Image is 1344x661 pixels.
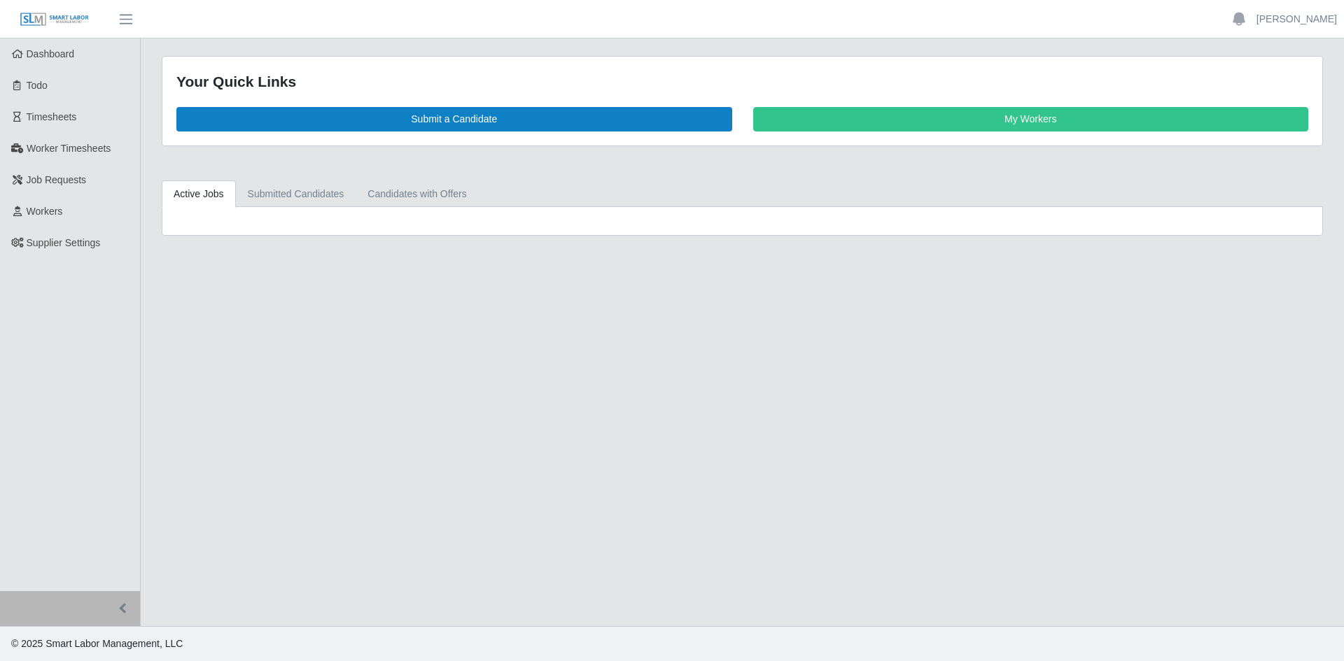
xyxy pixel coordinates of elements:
span: Workers [27,206,63,217]
span: Job Requests [27,174,87,185]
a: Submit a Candidate [176,107,732,132]
span: Worker Timesheets [27,143,111,154]
span: Timesheets [27,111,77,122]
a: Candidates with Offers [356,180,478,208]
span: © 2025 Smart Labor Management, LLC [11,638,183,649]
a: Active Jobs [162,180,236,208]
a: Submitted Candidates [236,180,356,208]
span: Todo [27,80,48,91]
a: [PERSON_NAME] [1256,12,1337,27]
img: SLM Logo [20,12,90,27]
span: Dashboard [27,48,75,59]
span: Supplier Settings [27,237,101,248]
div: Your Quick Links [176,71,1308,93]
a: My Workers [753,107,1309,132]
